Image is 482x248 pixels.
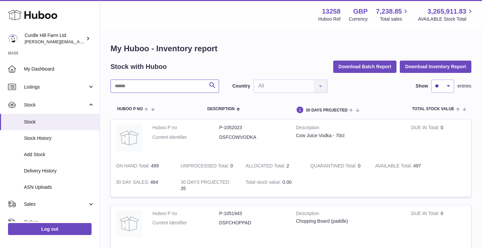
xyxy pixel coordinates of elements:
[219,220,286,226] dd: DSFCHOPPAD
[219,134,286,140] dd: DSFCOWVODKA
[181,179,230,186] strong: 30 DAYS PROJECTED
[376,7,402,16] span: 7,238.85
[296,124,401,132] strong: Description
[24,66,95,72] span: My Dashboard
[333,61,397,73] button: Download Batch Report
[111,43,471,54] h1: My Huboo - Inventory report
[380,16,409,22] span: Total sales
[241,158,306,174] td: 2
[116,124,142,151] img: product image
[406,120,471,158] td: 0
[25,39,133,44] span: [PERSON_NAME][EMAIL_ADDRESS][DOMAIN_NAME]
[24,119,95,125] span: Stock
[376,7,410,22] a: 7,238.85 Total sales
[246,163,287,170] strong: ALLOCATED Total
[412,107,454,111] span: Total stock value
[152,210,219,217] dt: Huboo P no
[400,61,471,73] button: Download Inventory Report
[8,34,18,44] img: james@diddlysquatfarmshop.com
[24,151,95,158] span: Add Stock
[219,124,286,131] dd: P-1052023
[24,219,88,225] span: Orders
[219,210,286,217] dd: P-1051943
[322,7,341,16] strong: 13258
[416,83,428,89] label: Show
[24,135,95,141] span: Stock History
[24,84,88,90] span: Listings
[24,102,88,108] span: Stock
[116,163,151,170] strong: ON HAND Total
[418,7,474,22] a: 3,265,911.83 AVAILABLE Stock Total
[207,107,235,111] span: Description
[406,205,471,244] td: 0
[296,210,401,218] strong: Description
[152,134,219,140] dt: Current identifier
[411,211,440,218] strong: DUE IN Total
[296,132,401,139] div: Cow Juice Vodka - 70cl
[176,174,241,197] td: 35
[111,62,167,71] h2: Stock with Huboo
[152,220,219,226] dt: Current identifier
[8,223,92,235] a: Log out
[411,125,440,132] strong: DUE IN Total
[427,7,466,16] span: 3,265,911.83
[318,16,341,22] div: Huboo Ref
[457,83,471,89] span: entries
[24,184,95,190] span: ASN Uploads
[232,83,250,89] label: Country
[25,32,85,45] div: Curdle Hill Farm Ltd
[310,163,358,170] strong: QUARANTINED Total
[246,179,283,186] strong: Total stock value
[116,179,150,186] strong: 30 DAY SALES
[24,201,88,207] span: Sales
[296,218,401,224] div: Chopping Board (paddle)
[353,7,367,16] strong: GBP
[111,174,176,197] td: 464
[283,179,292,185] span: 0.00
[176,158,241,174] td: 0
[306,108,348,113] span: 30 DAYS PROJECTED
[152,124,219,131] dt: Huboo P no
[375,163,413,170] strong: AVAILABLE Total
[418,16,474,22] span: AVAILABLE Stock Total
[370,158,435,174] td: 497
[117,107,143,111] span: Huboo P no
[349,16,368,22] div: Currency
[358,163,361,168] span: 0
[181,163,230,170] strong: UNPROCESSED Total
[111,158,176,174] td: 499
[24,168,95,174] span: Delivery History
[116,210,142,237] img: product image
